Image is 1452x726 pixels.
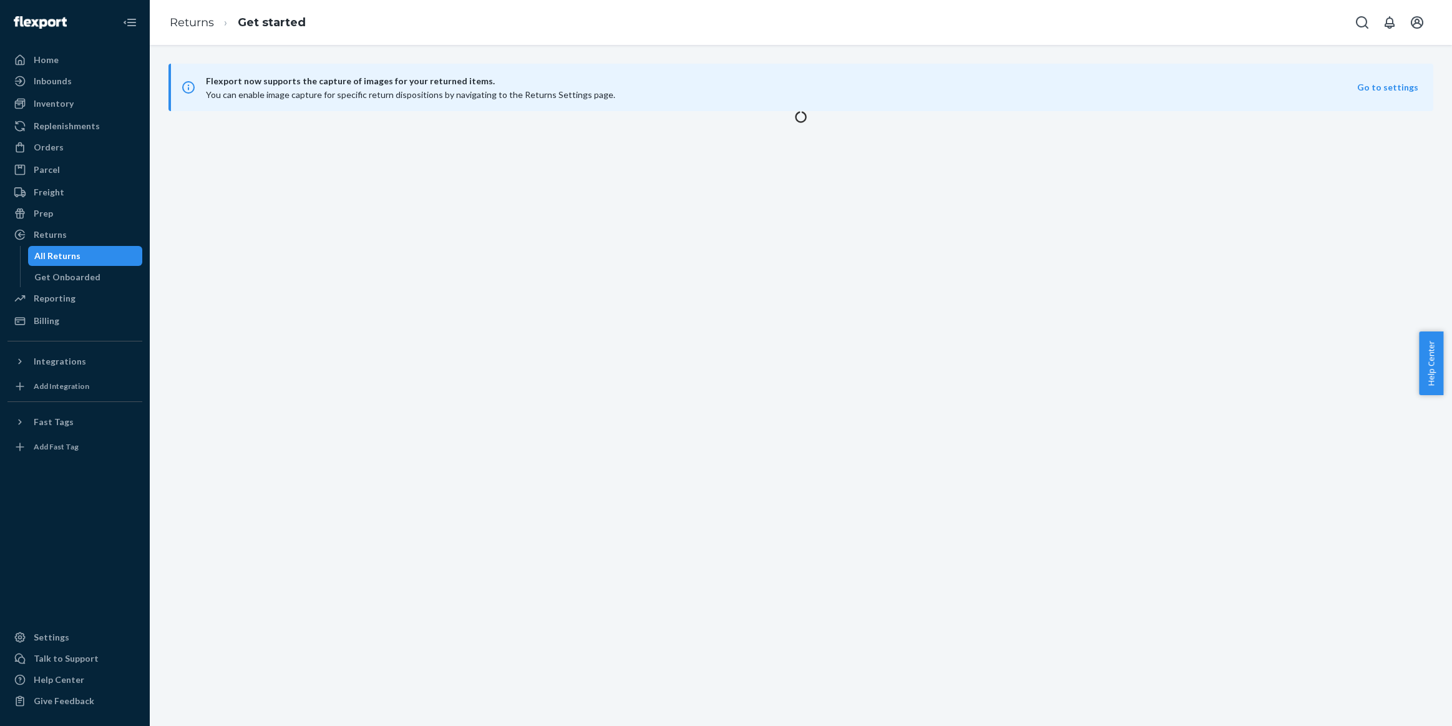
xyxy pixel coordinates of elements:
div: Inventory [34,97,74,110]
div: Prep [34,207,53,220]
div: Returns [34,228,67,241]
a: Billing [7,311,142,331]
a: Get started [238,16,306,29]
button: Open account menu [1405,10,1430,35]
div: Billing [34,315,59,327]
a: Replenishments [7,116,142,136]
a: Talk to Support [7,649,142,669]
div: Inbounds [34,75,72,87]
div: Add Fast Tag [34,441,79,452]
div: Give Feedback [34,695,94,707]
div: Parcel [34,164,60,176]
div: Integrations [34,355,86,368]
a: Freight [7,182,142,202]
button: Give Feedback [7,691,142,711]
button: Go to settings [1357,81,1418,94]
button: Help Center [1419,331,1443,395]
div: Settings [34,631,69,644]
a: Home [7,50,142,70]
a: Settings [7,627,142,647]
div: Reporting [34,292,76,305]
a: All Returns [28,246,143,266]
div: Get Onboarded [34,271,100,283]
a: Returns [7,225,142,245]
div: Fast Tags [34,416,74,428]
a: Add Integration [7,376,142,396]
a: Get Onboarded [28,267,143,287]
div: Help Center [34,674,84,686]
a: Returns [170,16,214,29]
button: Open notifications [1377,10,1402,35]
button: Close Navigation [117,10,142,35]
div: Talk to Support [34,652,99,665]
button: Open Search Box [1350,10,1375,35]
button: Integrations [7,351,142,371]
div: All Returns [34,250,80,262]
a: Add Fast Tag [7,437,142,457]
ol: breadcrumbs [160,4,316,41]
a: Prep [7,204,142,223]
div: Replenishments [34,120,100,132]
div: Freight [34,186,64,199]
div: Orders [34,141,64,154]
img: Flexport logo [14,16,67,29]
div: Home [34,54,59,66]
a: Reporting [7,288,142,308]
a: Help Center [7,670,142,690]
span: Flexport now supports the capture of images for your returned items. [206,74,1357,89]
button: Fast Tags [7,412,142,432]
a: Inventory [7,94,142,114]
a: Inbounds [7,71,142,91]
a: Parcel [7,160,142,180]
div: Add Integration [34,381,89,391]
a: Orders [7,137,142,157]
span: You can enable image capture for specific return dispositions by navigating to the Returns Settin... [206,89,615,100]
